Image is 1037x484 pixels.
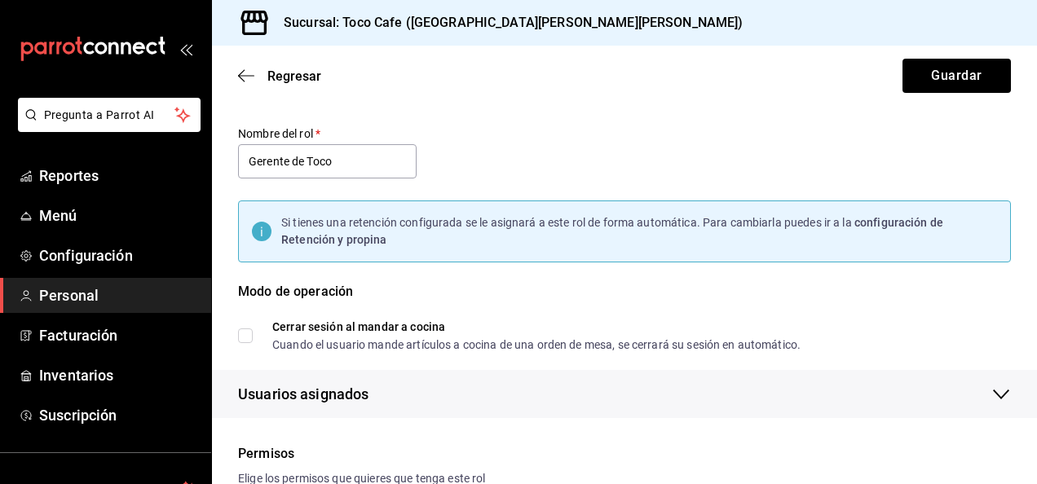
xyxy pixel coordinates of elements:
span: Si tienes una retención configurada se le asignará a este rol de forma automática. Para cambiarla... [281,216,854,229]
span: Configuración [39,244,198,266]
button: Pregunta a Parrot AI [18,98,201,132]
span: Suscripción [39,404,198,426]
span: Facturación [39,324,198,346]
h3: Sucursal: Toco Cafe ([GEOGRAPHIC_DATA][PERSON_NAME][PERSON_NAME]) [271,13,744,33]
span: Usuarios asignados [238,383,368,405]
div: Cerrar sesión al mandar a cocina [272,321,801,332]
button: open_drawer_menu [179,42,192,55]
span: Menú [39,205,198,227]
div: Modo de operación [238,282,1011,321]
div: Cuando el usuario mande artículos a cocina de una orden de mesa, se cerrará su sesión en automático. [272,339,801,350]
div: Permisos [238,444,1011,464]
button: Guardar [902,59,1011,93]
label: Nombre del rol [238,128,417,139]
span: Inventarios [39,364,198,386]
span: Regresar [267,68,321,84]
span: Pregunta a Parrot AI [44,107,175,124]
span: Personal [39,284,198,306]
a: Pregunta a Parrot AI [11,118,201,135]
button: Regresar [238,68,321,84]
span: Reportes [39,165,198,187]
